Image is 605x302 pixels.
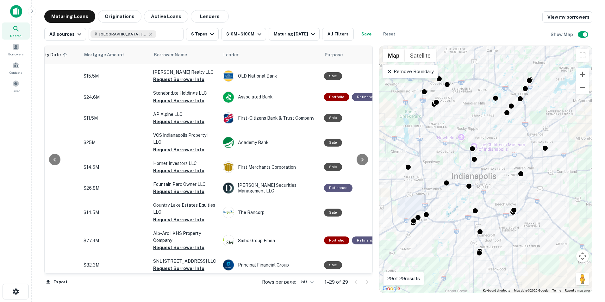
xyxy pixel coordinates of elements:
[223,183,234,193] img: picture
[223,235,234,246] img: picture
[324,114,342,122] div: Sale
[84,94,147,101] p: $24.6M
[223,51,239,59] span: Lender
[153,97,204,104] button: Request Borrower Info
[514,289,548,292] span: Map data ©2025 Google
[223,259,318,271] div: Principal Financial Group
[186,28,219,41] button: 6 Types
[153,216,204,223] button: Request Borrower Info
[2,78,30,95] a: Saved
[262,278,296,286] p: Rows per page:
[153,118,204,125] button: Request Borrower Info
[324,139,342,147] div: Sale
[352,236,380,244] div: This loan purpose was for refinancing
[223,70,318,82] div: OLD National Bank
[44,28,86,41] button: All sources
[49,30,83,38] div: All sources
[153,111,216,118] p: AP Alpine LLC
[153,69,216,76] p: [PERSON_NAME] Realty LLC
[223,71,234,81] img: picture
[223,260,234,270] img: picture
[99,31,147,37] span: [GEOGRAPHIC_DATA], [GEOGRAPHIC_DATA], [GEOGRAPHIC_DATA]
[11,88,21,93] span: Saved
[381,285,402,293] a: Open this area in Google Maps (opens a new window)
[153,167,204,174] button: Request Borrower Info
[153,258,216,265] p: SNL [STREET_ADDRESS] LLC
[223,207,318,218] div: The Bancorp
[2,41,30,58] a: Borrowers
[98,10,141,23] button: Originations
[84,209,147,216] p: $14.5M
[84,164,147,171] p: $14.6M
[84,51,132,59] span: Mortgage Amount
[387,275,420,282] p: 29 of 29 results
[223,162,234,173] img: picture
[552,289,561,292] a: Terms (opens in new tab)
[153,230,216,244] p: Alp-arc I KHS Property Company
[483,288,510,293] button: Keyboard shortcuts
[9,70,22,75] span: Contacts
[153,202,216,216] p: Country Lake Estates Equities LLC
[551,31,574,38] h6: Show Map
[223,182,318,194] div: [PERSON_NAME] Securities Management LLC
[223,113,234,123] img: picture
[324,261,342,269] div: Sale
[576,49,589,62] button: Toggle fullscreen view
[405,49,436,62] button: Show satellite imagery
[84,237,147,244] p: $77.9M
[8,52,23,57] span: Borrowers
[542,11,592,23] a: View my borrowers
[154,51,187,59] span: Borrower Name
[44,10,95,23] button: Maturing Loans
[325,51,343,59] span: Purpose
[2,22,30,40] a: Search
[324,93,349,101] div: This is a portfolio loan with 3 properties
[223,235,318,246] div: Smbc Group Emea
[576,250,589,262] button: Map camera controls
[379,28,399,41] button: Reset
[10,5,22,18] img: capitalize-icon.png
[84,261,147,268] p: $82.3M
[153,181,216,188] p: Fountain Parc Owner LLC
[274,30,317,38] div: Maturing [DATE]
[2,59,30,76] a: Contacts
[223,161,318,173] div: First Merchants Corporation
[153,132,216,146] p: VCS Indianapolis Property I LLC
[223,137,318,148] div: Academy Bank
[10,33,22,38] span: Search
[150,46,220,64] th: Borrower Name
[565,289,590,292] a: Report a map error
[220,46,321,64] th: Lender
[576,68,589,81] button: Zoom in
[573,251,605,282] iframe: Chat Widget
[325,278,348,286] p: 1–29 of 29
[324,184,352,192] div: This loan purpose was for refinancing
[191,10,229,23] button: Lenders
[223,112,318,124] div: First-citizens Bank & Trust Company
[324,209,342,217] div: Sale
[153,160,216,167] p: Hornet Investors LLC
[386,68,433,75] p: Remove Boundary
[381,285,402,293] img: Google
[223,92,234,103] img: picture
[223,137,234,148] img: picture
[84,185,147,192] p: $26.8M
[299,277,315,286] div: 50
[269,28,320,41] button: Maturing [DATE]
[153,90,216,97] p: Stonebridge Holdings LLC
[153,244,204,251] button: Request Borrower Info
[352,93,380,101] div: This loan purpose was for refinancing
[356,28,377,41] button: Save your search to get updates of matches that match your search criteria.
[576,81,589,94] button: Zoom out
[379,46,592,293] div: 0 0
[144,10,188,23] button: Active Loans
[221,28,266,41] button: $10M - $100M
[44,277,69,287] button: Export
[383,49,405,62] button: Show street map
[84,115,147,122] p: $11.5M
